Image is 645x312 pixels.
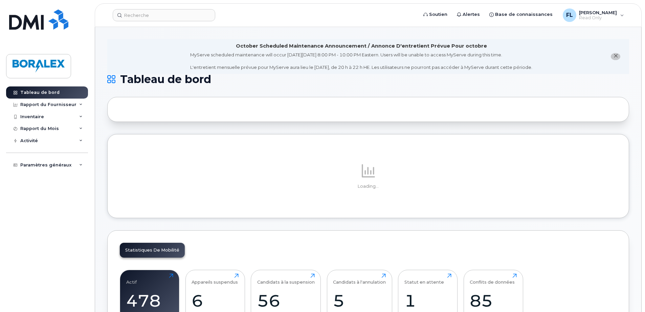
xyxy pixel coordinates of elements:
div: Candidats à l'annulation [333,274,386,285]
div: 56 [257,291,315,311]
span: Tableau de bord [120,74,211,84]
div: 478 [126,291,173,311]
div: Candidats à la suspension [257,274,315,285]
div: October Scheduled Maintenance Announcement / Annonce D'entretient Prévue Pour octobre [236,43,487,50]
button: close notification [611,53,620,60]
div: Statut en attente [404,274,444,285]
div: 5 [333,291,386,311]
div: 1 [404,291,451,311]
p: Loading... [120,183,617,189]
div: Conflits de données [470,274,515,285]
div: Actif [126,274,137,285]
div: MyServe scheduled maintenance will occur [DATE][DATE] 8:00 PM - 10:00 PM Eastern. Users will be u... [190,52,532,71]
div: 6 [192,291,239,311]
div: 85 [470,291,517,311]
div: Appareils suspendus [192,274,238,285]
